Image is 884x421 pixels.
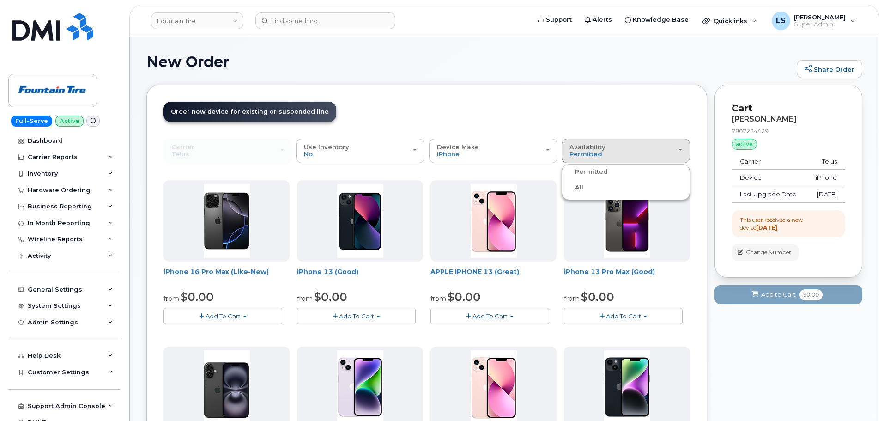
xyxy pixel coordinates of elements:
strong: [DATE] [756,224,777,231]
img: LAIP13PM128BK.jpg [604,184,650,258]
a: iPhone 13 Pro Max (Good) [564,268,655,276]
small: from [564,294,580,303]
label: All [564,182,583,193]
span: Add To Cart [472,312,508,320]
a: iPhone 16 Pro Max (Like-New) [163,268,269,276]
span: Add To Cart [339,312,374,320]
span: $0.00 [448,290,481,304]
td: iPhone [806,170,845,186]
span: Device Make [437,143,479,151]
span: Order new device for existing or suspended line [171,108,329,115]
span: $0.00 [314,290,347,304]
div: iPhone 13 (Good) [297,267,423,286]
span: Add to Cart [761,290,796,299]
label: Permitted [564,166,607,177]
button: Add To Cart [564,308,683,324]
div: This user received a new device [740,216,837,232]
a: Share Order [797,60,862,79]
span: Permitted [569,150,602,158]
span: $0.00 [799,289,823,300]
div: 7807224429 [732,127,845,135]
iframe: Messenger Launcher [844,381,877,414]
span: Change Number [746,248,791,256]
div: iPhone 13 Pro Max (Good) [564,267,690,286]
td: [DATE] [806,186,845,203]
span: Use Inventory [304,143,349,151]
td: Carrier [732,153,806,170]
button: Availability Permitted [562,139,690,163]
small: from [297,294,313,303]
td: Telus [806,153,845,170]
button: Device Make iPhone [429,139,557,163]
td: Device [732,170,806,186]
div: [PERSON_NAME] [732,115,845,123]
span: No [304,150,313,158]
div: iPhone 16 Pro Max (Like-New) [163,267,290,286]
span: $0.00 [181,290,214,304]
img: LAIP13128BK.jpg [337,184,383,258]
img: LAIP16PM256BK.jpg [204,184,250,258]
span: Availability [569,143,605,151]
img: LAIP13128PK.jpg [471,184,517,258]
h1: New Order [146,54,792,70]
span: Add To Cart [606,312,641,320]
div: APPLE IPHONE 13 (Great) [430,267,557,286]
span: Add To Cart [206,312,241,320]
button: Add to Cart $0.00 [714,285,862,304]
p: Cart [732,102,845,115]
span: iPhone [437,150,460,158]
button: Add To Cart [297,308,416,324]
small: from [163,294,179,303]
small: from [430,294,446,303]
td: Last Upgrade Date [732,186,806,203]
a: iPhone 13 (Good) [297,268,358,276]
span: $0.00 [581,290,614,304]
button: Add To Cart [430,308,549,324]
button: Use Inventory No [296,139,424,163]
a: APPLE IPHONE 13 (Great) [430,268,519,276]
button: Change Number [732,244,799,261]
button: Add To Cart [163,308,282,324]
div: active [732,139,757,150]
